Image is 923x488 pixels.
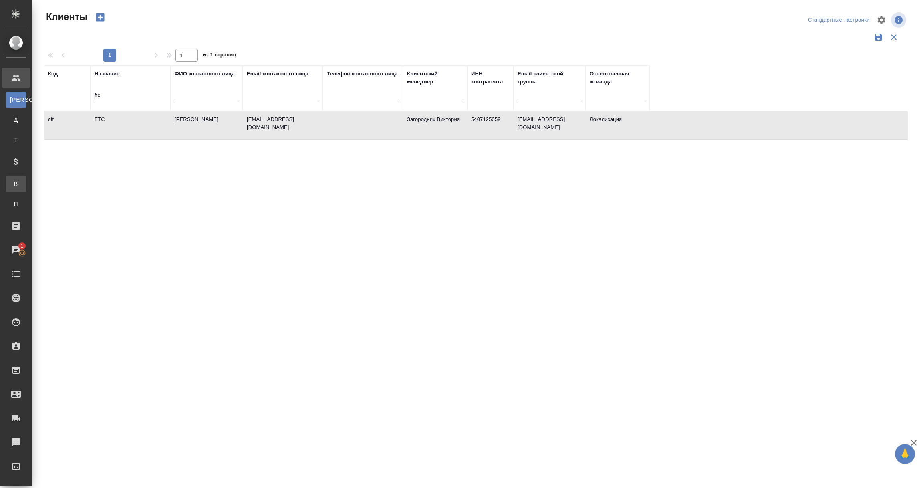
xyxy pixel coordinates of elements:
[10,136,22,144] span: Т
[471,70,510,86] div: ИНН контрагента
[44,10,87,23] span: Клиенты
[48,70,58,78] div: Код
[247,115,319,131] p: [EMAIL_ADDRESS][DOMAIN_NAME]
[6,92,26,108] a: [PERSON_NAME]
[16,242,28,250] span: 1
[2,240,30,260] a: 1
[871,30,886,45] button: Сохранить фильтры
[467,111,514,139] td: 5407125059
[10,200,22,208] span: П
[91,111,171,139] td: FTC
[175,70,235,78] div: ФИО контактного лица
[590,70,646,86] div: Ответственная команда
[247,70,308,78] div: Email контактного лица
[10,116,22,124] span: Д
[518,70,582,86] div: Email клиентской группы
[6,112,26,128] a: Д
[895,444,915,464] button: 🙏
[806,14,872,26] div: split button
[10,96,22,104] span: [PERSON_NAME]
[95,70,119,78] div: Название
[44,111,91,139] td: cft
[886,30,901,45] button: Сбросить фильтры
[91,10,110,24] button: Создать
[203,50,236,62] span: из 1 страниц
[6,196,26,212] a: П
[403,111,467,139] td: Загородних Виктория
[891,12,908,28] span: Посмотреть информацию
[10,180,22,188] span: В
[6,176,26,192] a: В
[171,111,243,139] td: [PERSON_NAME]
[586,111,650,139] td: Локализация
[514,111,586,139] td: [EMAIL_ADDRESS][DOMAIN_NAME]
[407,70,463,86] div: Клиентский менеджер
[327,70,398,78] div: Телефон контактного лица
[6,132,26,148] a: Т
[872,10,891,30] span: Настроить таблицу
[898,446,912,462] span: 🙏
